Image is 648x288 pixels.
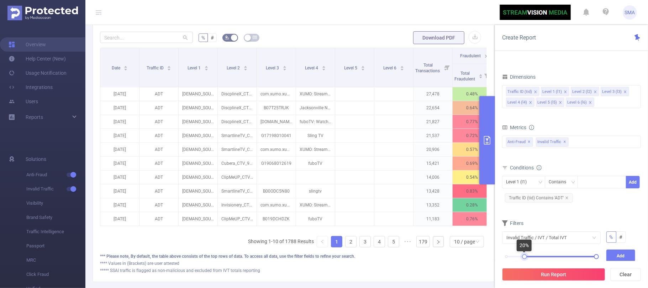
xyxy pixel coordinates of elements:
i: icon: caret-down [479,75,483,78]
span: Anti-Fraud [26,168,85,182]
i: icon: caret-up [400,65,404,67]
span: Level 1 [188,66,202,70]
p: 0.76% [453,212,491,226]
p: ADT [139,212,178,226]
div: Sort [479,73,483,77]
i: icon: close [594,90,597,94]
span: Conditions [510,165,542,171]
a: Reports [26,110,43,124]
i: icon: down [538,180,543,185]
p: [DEMAND_SOURCE] [179,198,217,212]
li: Showing 1-10 of 1788 Results [248,236,314,247]
span: SMA [625,5,635,20]
div: Level 2 (l2) [572,87,592,96]
i: icon: caret-down [124,68,128,70]
p: B00ODC5N80 [257,184,296,198]
span: Brand Safety [26,210,85,225]
div: Level 1 (l1) [506,176,532,188]
p: com.xumo.xumo [257,87,296,101]
span: Click Fraud [26,267,85,282]
p: 21,827 [413,115,452,129]
i: icon: info-circle [537,165,542,170]
p: ADT [139,101,178,115]
li: Level 4 (l4) [506,98,534,107]
i: icon: caret-down [400,68,404,70]
span: % [610,234,613,240]
p: [DEMAND_SOURCE] [179,129,217,142]
p: Sling TV [296,129,335,142]
div: Level 4 (l4) [507,98,527,107]
button: Clear [610,268,641,281]
p: ClipMeUP_CTV_$4_VAST_HMN [218,212,257,226]
p: 15,421 [413,157,452,170]
span: Create Report [502,34,536,41]
li: Level 5 (l5) [536,98,564,107]
span: Metrics [502,125,526,130]
p: [DATE] [100,115,139,129]
p: 0.77% [453,115,491,129]
p: com.xumo.xumo [257,198,296,212]
p: 0.48% [453,87,491,101]
a: 179 [417,236,430,247]
a: 5 [388,236,399,247]
p: XUMO: Stream TV Shows & Movies [296,87,335,101]
i: icon: right [436,240,441,244]
span: # [620,234,623,240]
img: Protected Media [7,6,78,20]
div: Level 1 (l1) [542,87,562,96]
p: ClipMeUP_CTV_$4_VAST_HMN_ [218,171,257,184]
i: icon: close [623,90,627,94]
li: Traffic ID (tid) [506,87,539,96]
p: B07T25TRJK [257,101,296,115]
div: Contains [549,176,571,188]
p: XUMO: Stream TV Shows & Movies [296,198,335,212]
i: icon: close [589,101,592,105]
span: ✕ [564,138,567,146]
i: icon: caret-down [361,68,365,70]
p: Jacksonville News & Weather [296,101,335,115]
a: 1 [331,236,342,247]
p: G19068012619 [257,157,296,170]
p: 0.64% [453,101,491,115]
p: G17198010041 [257,129,296,142]
div: Level 6 (l6) [567,98,587,107]
i: icon: close [565,196,569,200]
p: 22,654 [413,101,452,115]
p: slingtv [296,184,335,198]
i: Filter menu [442,48,452,87]
i: icon: caret-up [322,65,326,67]
p: [DATE] [100,198,139,212]
i: icon: bg-colors [225,35,229,40]
span: Total Fraudulent [454,71,476,82]
i: icon: info-circle [529,125,534,130]
i: icon: down [571,180,575,185]
i: icon: caret-up [243,65,247,67]
i: icon: caret-up [167,65,171,67]
div: Sort [243,65,248,69]
p: 14,006 [413,171,452,184]
span: # [211,35,214,41]
i: icon: caret-up [204,65,208,67]
span: Invalid Traffic [26,182,85,196]
p: ADT [139,198,178,212]
a: Integrations [9,80,53,94]
i: icon: close [559,101,562,105]
a: Usage Notification [9,66,67,80]
i: icon: caret-down [243,68,247,70]
li: Level 1 (l1) [541,87,569,96]
div: **** Values in (Brackets) are user attested [100,260,487,267]
p: 0.28% [453,198,491,212]
p: ADT [139,184,178,198]
p: DiscplineX_CTV_$5.5_VAST_HMN [218,87,257,101]
span: Solutions [26,152,46,166]
div: 10 / page [454,236,475,247]
span: 100% [592,260,601,265]
p: 21,537 [413,129,452,142]
p: SmartlineTV_CTV_$4_VAST_HMN [218,143,257,156]
p: 11,183 [413,212,452,226]
p: 13,428 [413,184,452,198]
p: ADT [139,129,178,142]
p: Invisionery_CTV_RON_$4_VAST [218,198,257,212]
i: icon: close [529,101,532,105]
